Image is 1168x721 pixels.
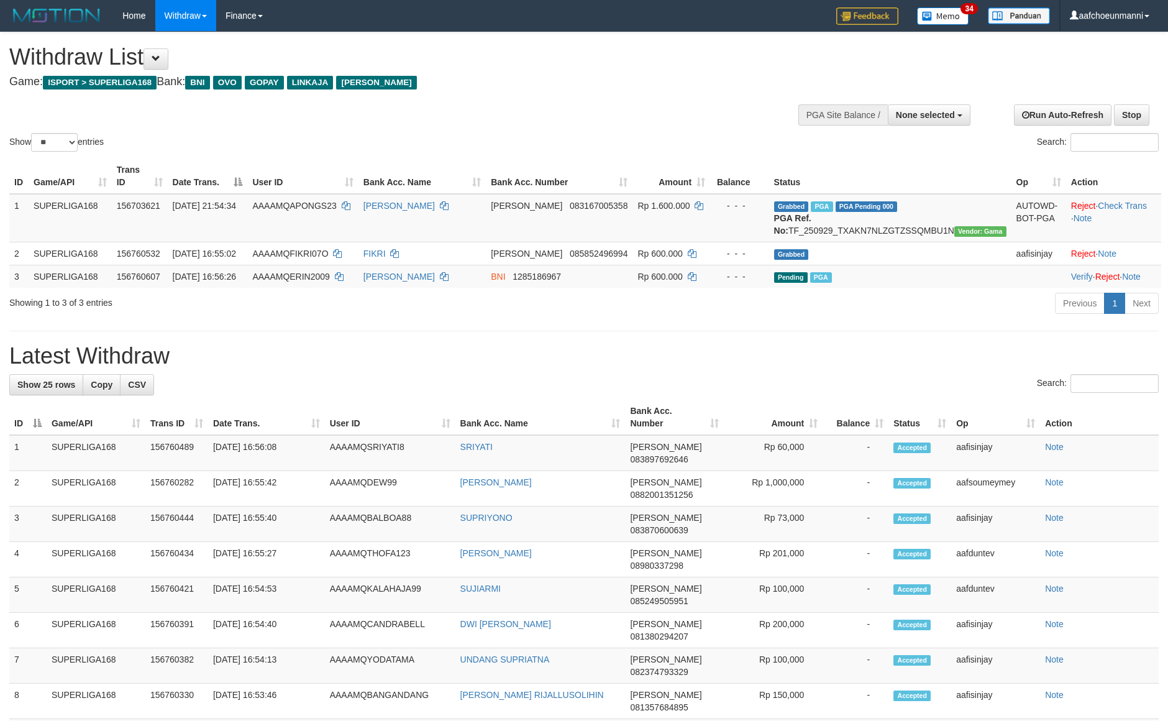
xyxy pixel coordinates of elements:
[9,344,1159,369] h1: Latest Withdraw
[823,613,888,648] td: -
[637,272,682,282] span: Rp 600.000
[893,478,931,489] span: Accepted
[208,542,325,577] td: [DATE] 16:55:27
[630,513,701,523] span: [PERSON_NAME]
[1037,133,1159,152] label: Search:
[630,490,693,500] span: Copy 0882001351256 to clipboard
[47,648,145,684] td: SUPERLIGA168
[325,542,455,577] td: AAAAMQTHOFA123
[9,435,47,471] td: 1
[988,7,1050,24] img: panduan.png
[325,435,455,471] td: AAAAMQSRIYATI8
[9,542,47,577] td: 4
[460,619,551,629] a: DWI [PERSON_NAME]
[1040,400,1159,435] th: Action
[836,7,898,25] img: Feedback.jpg
[893,691,931,701] span: Accepted
[486,158,632,194] th: Bank Acc. Number: activate to sort column ascending
[17,380,75,390] span: Show 25 rows
[168,158,248,194] th: Date Trans.: activate to sort column descending
[145,435,208,471] td: 156760489
[460,584,501,594] a: SUJIARMI
[208,435,325,471] td: [DATE] 16:56:08
[630,454,688,464] span: Copy 083897692646 to clipboard
[145,577,208,613] td: 156760421
[1011,158,1066,194] th: Op: activate to sort column ascending
[951,400,1040,435] th: Op: activate to sort column ascending
[491,201,562,211] span: [PERSON_NAME]
[625,400,724,435] th: Bank Acc. Number: activate to sort column ascending
[774,272,808,283] span: Pending
[715,270,764,283] div: - - -
[896,110,955,120] span: None selected
[724,400,823,435] th: Amount: activate to sort column ascending
[112,158,168,194] th: Trans ID: activate to sort column ascending
[1066,158,1161,194] th: Action
[208,400,325,435] th: Date Trans.: activate to sort column ascending
[630,584,701,594] span: [PERSON_NAME]
[836,201,898,212] span: PGA Pending
[630,561,683,571] span: Copy 08980337298 to clipboard
[145,507,208,542] td: 156760444
[460,477,532,487] a: [PERSON_NAME]
[9,76,766,88] h4: Game: Bank:
[117,201,160,211] span: 156703621
[724,435,823,471] td: Rp 60,000
[145,684,208,719] td: 156760330
[9,45,766,70] h1: Withdraw List
[893,513,931,524] span: Accepted
[83,374,121,395] a: Copy
[47,400,145,435] th: Game/API: activate to sort column ascending
[1122,272,1141,282] a: Note
[774,249,809,260] span: Grabbed
[117,272,160,282] span: 156760607
[145,542,208,577] td: 156760434
[724,507,823,542] td: Rp 73,000
[47,471,145,507] td: SUPERLIGA168
[120,374,154,395] a: CSV
[9,133,104,152] label: Show entries
[29,158,112,194] th: Game/API: activate to sort column ascending
[325,471,455,507] td: AAAAMQDEW99
[47,542,145,577] td: SUPERLIGA168
[888,400,951,435] th: Status: activate to sort column ascending
[513,272,561,282] span: Copy 1285186967 to clipboard
[1066,265,1161,288] td: · ·
[43,76,157,90] span: ISPORT > SUPERLIGA168
[893,584,931,595] span: Accepted
[117,249,160,259] span: 156760532
[811,201,833,212] span: Marked by aafchhiseyha
[145,613,208,648] td: 156760391
[9,471,47,507] td: 2
[252,272,330,282] span: AAAAMQERIN2009
[630,477,701,487] span: [PERSON_NAME]
[91,380,112,390] span: Copy
[630,548,701,558] span: [PERSON_NAME]
[1037,374,1159,393] label: Search:
[47,684,145,719] td: SUPERLIGA168
[630,631,688,641] span: Copy 081380294207 to clipboard
[893,620,931,630] span: Accepted
[9,374,83,395] a: Show 25 rows
[363,201,435,211] a: [PERSON_NAME]
[823,400,888,435] th: Balance: activate to sort column ascending
[630,596,688,606] span: Copy 085249505951 to clipboard
[1071,272,1093,282] a: Verify
[47,507,145,542] td: SUPERLIGA168
[325,577,455,613] td: AAAAMQKALAHAJA99
[47,435,145,471] td: SUPERLIGA168
[29,242,112,265] td: SUPERLIGA168
[460,442,493,452] a: SRIYATI
[1071,201,1096,211] a: Reject
[336,76,416,90] span: [PERSON_NAME]
[460,513,513,523] a: SUPRIYONO
[173,272,236,282] span: [DATE] 16:56:26
[1045,513,1064,523] a: Note
[208,648,325,684] td: [DATE] 16:54:13
[715,200,764,212] div: - - -
[1104,293,1125,314] a: 1
[637,249,682,259] span: Rp 600.000
[363,272,435,282] a: [PERSON_NAME]
[213,76,242,90] span: OVO
[325,684,455,719] td: AAAAMQBANGANDANG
